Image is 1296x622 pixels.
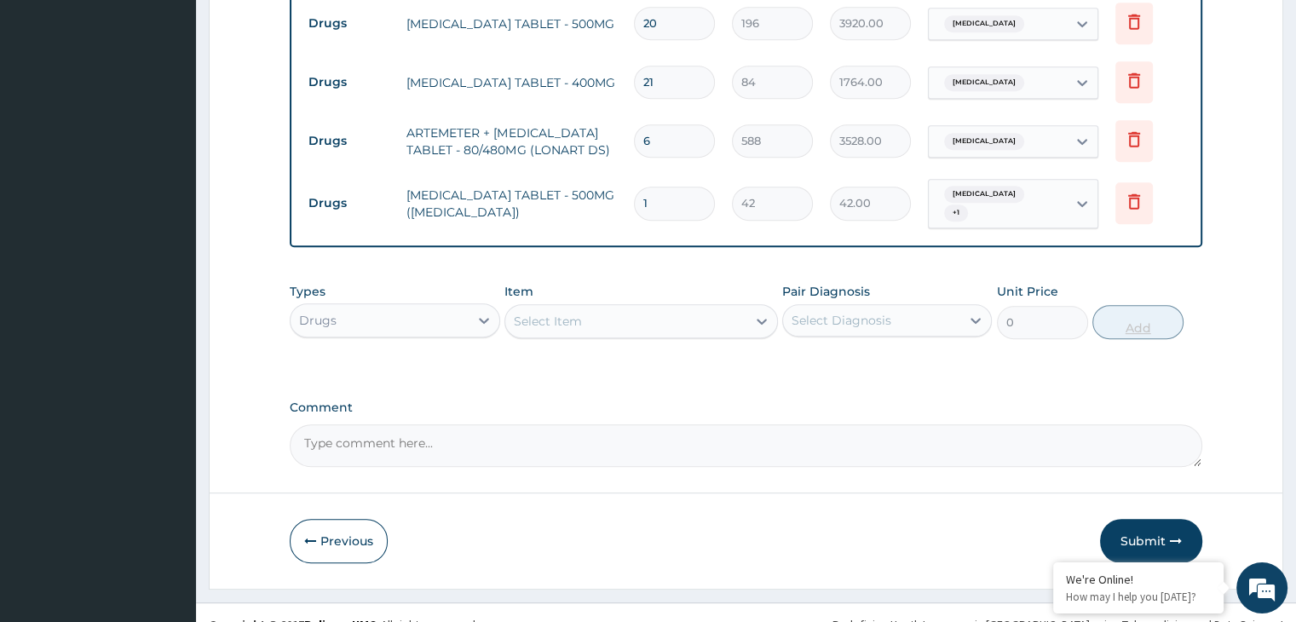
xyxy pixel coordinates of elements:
button: Submit [1100,519,1202,563]
td: Drugs [300,187,398,219]
div: Drugs [299,312,337,329]
div: Minimize live chat window [279,9,320,49]
button: Add [1092,305,1184,339]
span: We're online! [99,197,235,369]
td: [MEDICAL_DATA] TABLET - 400MG [398,66,625,100]
button: Previous [290,519,388,563]
td: ARTEMETER + [MEDICAL_DATA] TABLET - 80/480MG (LONART DS) [398,116,625,167]
div: Chat with us now [89,95,286,118]
td: [MEDICAL_DATA] TABLET - 500MG ([MEDICAL_DATA]) [398,178,625,229]
span: [MEDICAL_DATA] [944,133,1024,150]
span: + 1 [944,204,968,222]
div: Select Diagnosis [792,312,891,329]
span: [MEDICAL_DATA] [944,15,1024,32]
textarea: Type your message and hit 'Enter' [9,429,325,489]
label: Item [504,283,533,300]
label: Comment [290,400,1201,415]
td: Drugs [300,8,398,39]
label: Unit Price [997,283,1058,300]
div: Select Item [514,313,582,330]
td: Drugs [300,125,398,157]
p: How may I help you today? [1066,590,1211,604]
label: Pair Diagnosis [782,283,870,300]
div: We're Online! [1066,572,1211,587]
td: [MEDICAL_DATA] TABLET - 500MG [398,7,625,41]
label: Types [290,285,325,299]
span: [MEDICAL_DATA] [944,74,1024,91]
img: d_794563401_company_1708531726252_794563401 [32,85,69,128]
span: [MEDICAL_DATA] [944,186,1024,203]
td: Drugs [300,66,398,98]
